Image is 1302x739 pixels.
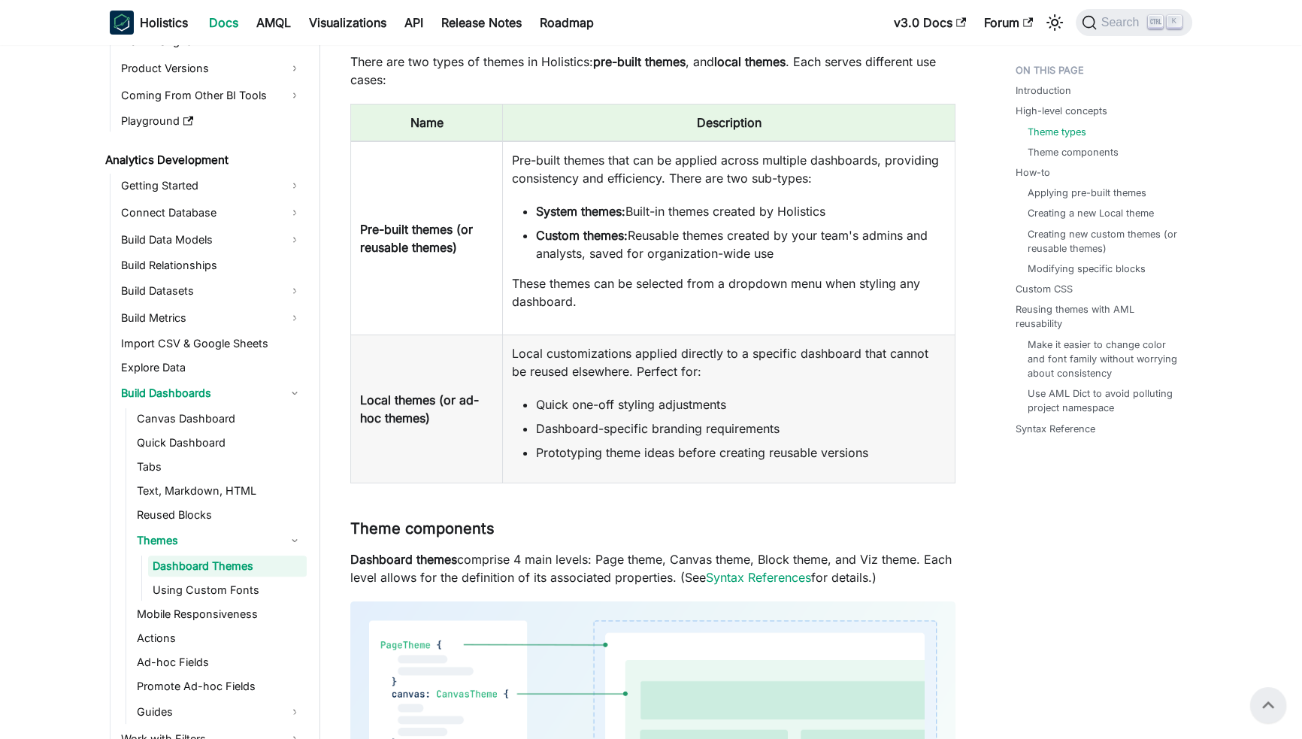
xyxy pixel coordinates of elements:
p: comprise 4 main levels: Page theme, Canvas theme, Block theme, and Viz theme. Each level allows f... [350,550,955,586]
a: Coming From Other BI Tools [117,83,307,108]
a: Quick Dashboard [132,432,307,453]
a: Explore Data [117,357,307,378]
a: Using Custom Fonts [148,580,307,601]
p: Local customizations applied directly to a specific dashboard that cannot be reused elsewhere. Pe... [512,344,946,380]
a: Product Versions [117,56,307,80]
b: Pre-built themes (or reusable themes) [360,222,473,255]
a: Modifying specific blocks [1028,262,1146,276]
a: Introduction [1016,83,1071,98]
a: Import CSV & Google Sheets [117,333,307,354]
strong: local themes [714,54,786,69]
li: Built-in themes created by Holistics [536,202,946,220]
li: Quick one-off styling adjustments [536,395,946,413]
a: Visualizations [300,11,395,35]
b: Holistics [140,14,188,32]
a: Guides [132,700,307,724]
kbd: K [1167,15,1182,29]
nav: Docs sidebar [95,45,320,739]
span: Search [1097,16,1149,29]
a: Themes [132,529,307,553]
a: API [395,11,432,35]
a: Reusing themes with AML reusability [1016,302,1183,331]
a: How-to [1016,165,1050,180]
strong: Dashboard themes [350,552,457,567]
p: Pre-built themes that can be applied across multiple dashboards, providing consistency and effici... [512,151,946,187]
a: Promote Ad-hoc Fields [132,676,307,697]
a: Playground [117,111,307,132]
a: Make it easier to change color and font family without worrying about consistency [1028,338,1177,381]
b: Local themes (or ad-hoc themes) [360,392,479,426]
b: Custom themes: [536,228,628,243]
a: High-level concepts [1016,104,1107,118]
p: These themes can be selected from a dropdown menu when styling any dashboard. [512,274,946,310]
a: Ad-hoc Fields [132,652,307,673]
li: Prototyping theme ideas before creating reusable versions [536,444,946,462]
p: There are two types of themes in Holistics: , and . Each serves different use cases: [350,53,955,89]
b: System themes: [536,204,625,219]
a: Getting Started [117,174,307,198]
a: v3.0 Docs [885,11,975,35]
a: Release Notes [432,11,531,35]
a: Build Datasets [117,279,307,303]
a: Canvas Dashboard [132,408,307,429]
a: Syntax Reference [1016,422,1095,436]
a: Actions [132,628,307,649]
a: Theme components [1028,145,1119,159]
a: AMQL [247,11,300,35]
a: Applying pre-built themes [1028,186,1146,200]
a: Theme types [1028,125,1086,139]
a: Creating a new Local theme [1028,206,1154,220]
button: Switch between dark and light mode (currently light mode) [1043,11,1067,35]
button: Scroll back to top [1250,687,1286,723]
a: Analytics Development [101,150,307,171]
a: Build Dashboards [117,381,307,405]
a: Reused Blocks [132,504,307,525]
h3: Theme components [350,519,955,538]
a: Tabs [132,456,307,477]
b: Description [697,115,762,130]
a: Build Data Models [117,228,307,252]
a: Roadmap [531,11,603,35]
a: Build Metrics [117,306,307,330]
a: Dashboard Themes [148,556,307,577]
a: Forum [975,11,1042,35]
a: Text, Markdown, HTML [132,480,307,501]
a: Creating new custom themes (or reusable themes) [1028,227,1177,256]
a: Build Relationships [117,255,307,276]
li: Reusable themes created by your team's admins and analysts, saved for organization-wide use [536,226,946,262]
b: Name [410,115,444,130]
a: Use AML Dict to avoid polluting project namespace [1028,386,1177,415]
a: HolisticsHolistics [110,11,188,35]
a: Custom CSS [1016,282,1073,296]
img: Holistics [110,11,134,35]
a: Connect Database [117,201,307,225]
li: Dashboard-specific branding requirements [536,419,946,438]
a: Docs [200,11,247,35]
strong: pre-built themes [593,54,686,69]
button: Search (Ctrl+K) [1076,9,1192,36]
a: Mobile Responsiveness [132,604,307,625]
a: Syntax References [706,570,811,585]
